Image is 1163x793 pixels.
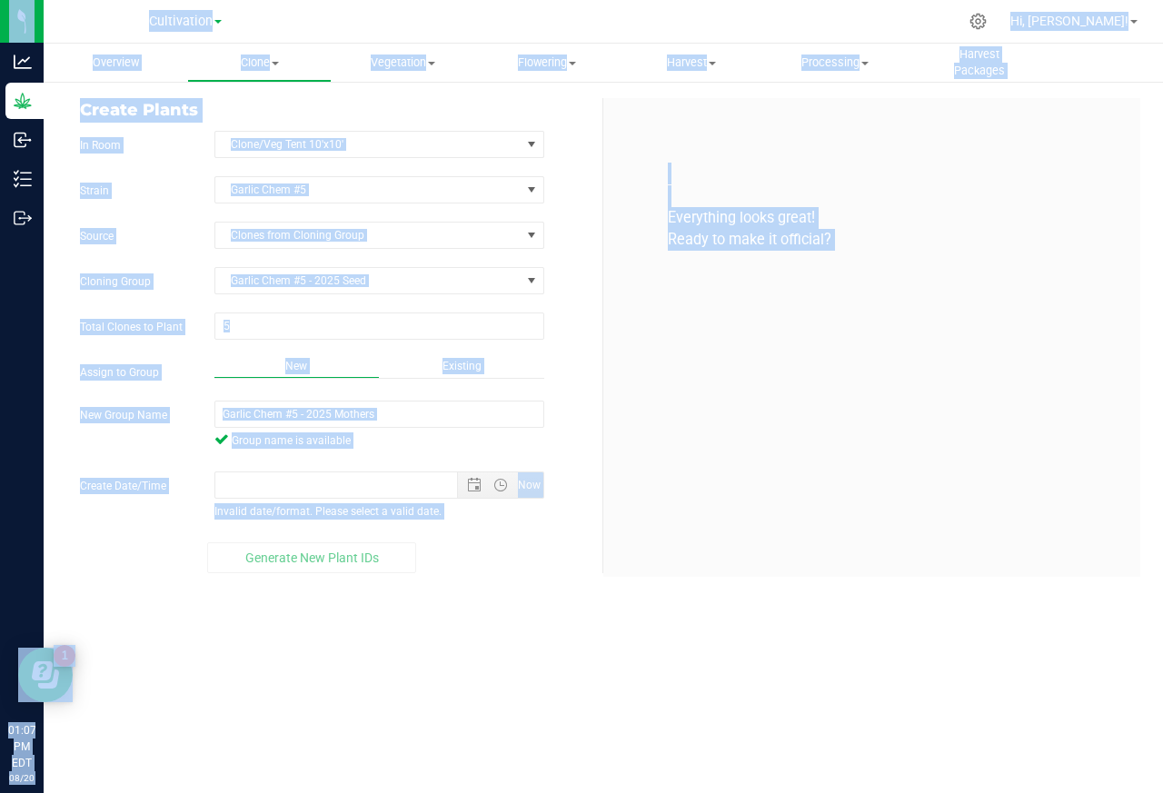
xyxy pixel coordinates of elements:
div: Manage settings [967,13,989,30]
input: 5 [215,313,543,339]
span: Harvest [621,55,762,71]
span: Clones from Cloning Group [215,223,521,248]
span: Garlic Chem #5 - 2025 Seed [215,268,521,293]
inline-svg: Analytics [14,53,32,71]
a: Clone [187,44,331,82]
button: Generate New Plant IDs [207,542,416,573]
span: Garlic Chem #5 [215,177,521,203]
input: e.g. CR1-2017-01-01 [214,401,544,428]
span: Open the time view [485,478,516,492]
iframe: Resource center unread badge [54,645,75,667]
span: Group name is available [214,432,544,449]
span: Vegetation [333,55,474,71]
span: Create Plants [80,98,589,123]
span: Set Current date [513,472,544,499]
inline-svg: Inbound [14,131,32,149]
span: select [521,268,543,293]
label: New Group Name [66,407,201,423]
p: Everything looks great! Ready to make it official? [617,163,1127,251]
a: Harvest Packages [907,44,1050,82]
inline-svg: Outbound [14,209,32,227]
label: Create Date/Time [66,478,201,494]
span: Invalid date/format. Please select a valid date. [214,505,442,518]
span: Cultivation [149,14,213,29]
label: Cloning Group [66,273,201,290]
label: Source [66,228,201,244]
label: Strain [66,183,201,199]
span: Existing [442,360,482,372]
p: 08/20 [8,771,35,785]
span: Flowering [476,55,618,71]
span: Overview [68,55,164,71]
inline-svg: Grow [14,92,32,110]
label: In Room [66,137,201,154]
a: Flowering [475,44,619,82]
span: Clone [188,55,330,71]
span: New [285,360,307,372]
a: Overview [44,44,187,82]
iframe: Resource center [18,648,73,702]
label: Assign to Group [66,364,201,381]
label: Total Clones to Plant [66,319,201,335]
p: 01:07 PM EDT [8,722,35,771]
span: Open the date view [459,478,490,492]
a: Vegetation [332,44,475,82]
span: Harvest Packages [908,46,1049,79]
span: select [521,132,543,157]
span: Hi, [PERSON_NAME]! [1010,14,1128,28]
inline-svg: Inventory [14,170,32,188]
span: Clone/Veg Tent 10'x10' [215,132,521,157]
span: Generate New Plant IDs [245,550,379,565]
a: Harvest [620,44,763,82]
a: Processing [763,44,907,82]
span: Processing [764,55,906,71]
